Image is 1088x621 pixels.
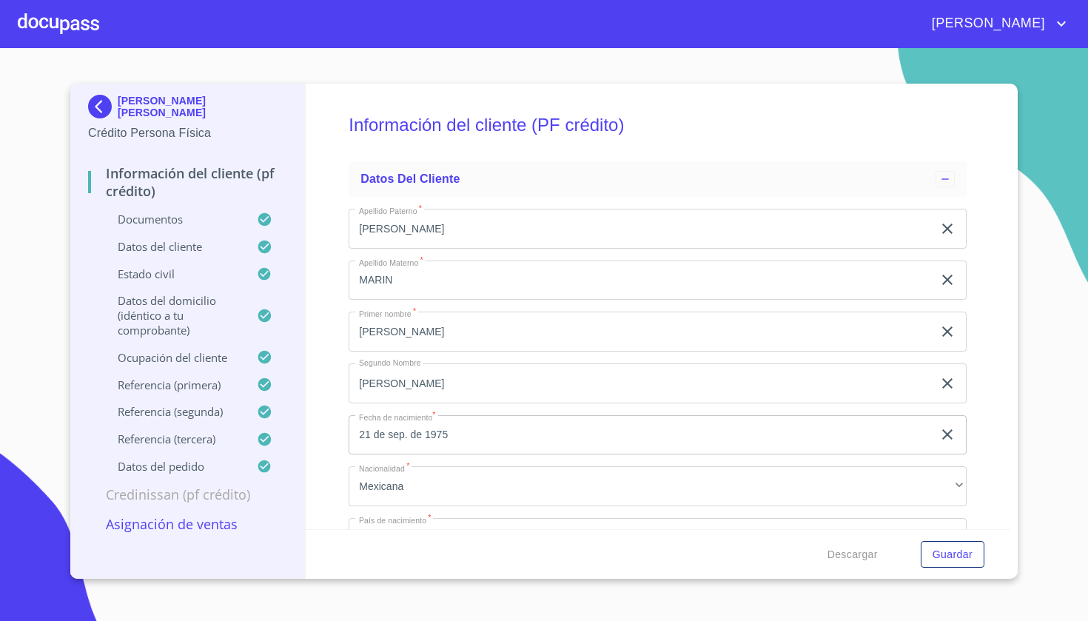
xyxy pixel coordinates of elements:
p: Asignación de Ventas [88,515,287,533]
button: clear input [938,375,956,392]
p: Información del cliente (PF crédito) [88,164,287,200]
span: Guardar [933,546,973,564]
button: clear input [938,271,956,289]
p: [PERSON_NAME] [PERSON_NAME] [118,95,287,118]
p: Crédito Persona Física [88,124,287,142]
p: Documentos [88,212,257,226]
div: [PERSON_NAME] [PERSON_NAME] [88,95,287,124]
span: [PERSON_NAME] [921,12,1052,36]
button: Guardar [921,541,984,568]
p: Ocupación del Cliente [88,350,257,365]
p: Referencia (primera) [88,377,257,392]
button: Descargar [822,541,884,568]
p: Datos del domicilio (idéntico a tu comprobante) [88,293,257,338]
span: Datos del cliente [360,172,460,185]
h5: Información del cliente (PF crédito) [349,95,967,155]
p: Datos del cliente [88,239,257,254]
button: account of current user [921,12,1070,36]
div: Mexicana [349,466,967,506]
p: Referencia (segunda) [88,404,257,419]
p: Datos del pedido [88,459,257,474]
span: Descargar [827,546,878,564]
p: Referencia (tercera) [88,432,257,446]
button: clear input [938,323,956,340]
div: Datos del cliente [349,161,967,197]
img: Docupass spot blue [88,95,118,118]
button: clear input [938,220,956,238]
p: Credinissan (PF crédito) [88,486,287,503]
p: Estado Civil [88,266,257,281]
